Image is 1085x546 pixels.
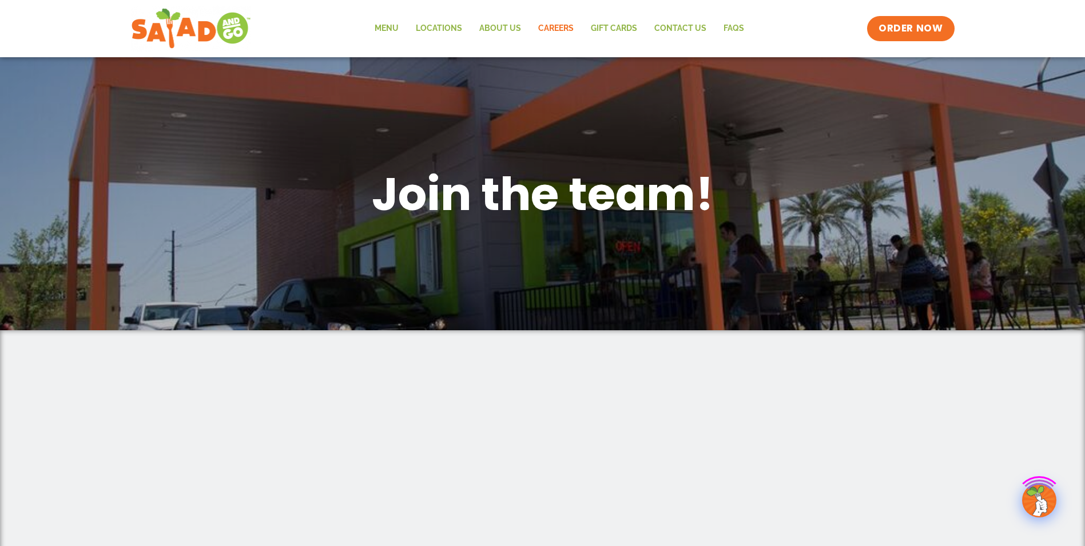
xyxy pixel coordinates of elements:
[131,6,252,52] img: new-SAG-logo-768×292
[366,15,753,42] nav: Menu
[530,15,582,42] a: Careers
[366,15,407,42] a: Menu
[715,15,753,42] a: FAQs
[407,15,471,42] a: Locations
[879,22,943,35] span: ORDER NOW
[646,15,715,42] a: Contact Us
[245,164,840,224] h1: Join the team!
[582,15,646,42] a: GIFT CARDS
[471,15,530,42] a: About Us
[867,16,954,41] a: ORDER NOW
